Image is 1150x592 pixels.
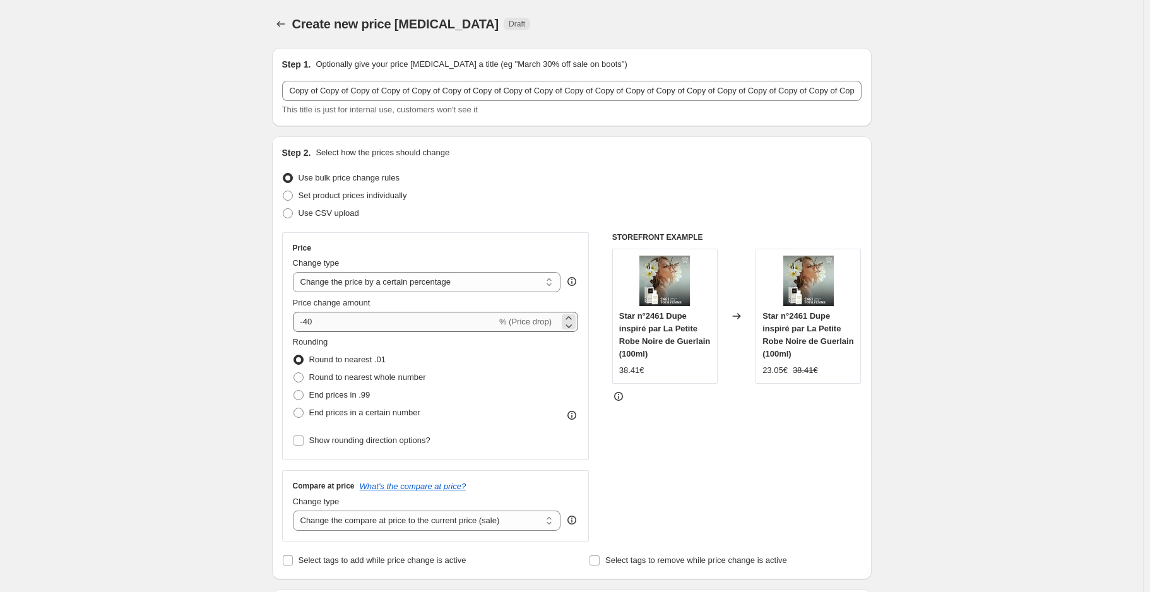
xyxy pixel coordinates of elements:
h3: Compare at price [293,481,355,491]
h2: Step 2. [282,146,311,159]
span: Price change amount [293,298,370,307]
span: Select tags to remove while price change is active [605,555,787,565]
span: Star n°2461 Dupe inspiré par La Petite Robe Noire de Guerlain (100ml) [762,311,853,358]
div: 23.05€ [762,364,788,377]
div: help [566,275,578,288]
span: Change type [293,497,340,506]
p: Select how the prices should change [316,146,449,159]
input: 30% off holiday sale [282,81,862,101]
span: Rounding [293,337,328,346]
span: Round to nearest whole number [309,372,426,382]
span: Set product prices individually [299,191,407,200]
span: Draft [509,19,525,29]
button: Price change jobs [272,15,290,33]
span: End prices in a certain number [309,408,420,417]
span: Star n°2461 Dupe inspiré par La Petite Robe Noire de Guerlain (100ml) [619,311,710,358]
img: parfums-dupes-8235209_80x.jpg [783,256,834,306]
div: 38.41€ [619,364,644,377]
input: -15 [293,312,497,332]
div: help [566,514,578,526]
span: End prices in .99 [309,390,370,400]
span: % (Price drop) [499,317,552,326]
span: Round to nearest .01 [309,355,386,364]
span: Show rounding direction options? [309,435,430,445]
strike: 38.41€ [793,364,818,377]
span: This title is just for internal use, customers won't see it [282,105,478,114]
img: parfums-dupes-8235209_80x.jpg [639,256,690,306]
span: Use CSV upload [299,208,359,218]
span: Change type [293,258,340,268]
p: Optionally give your price [MEDICAL_DATA] a title (eg "March 30% off sale on boots") [316,58,627,71]
span: Select tags to add while price change is active [299,555,466,565]
h2: Step 1. [282,58,311,71]
h3: Price [293,243,311,253]
button: What's the compare at price? [360,482,466,491]
span: Create new price [MEDICAL_DATA] [292,17,499,31]
h6: STOREFRONT EXAMPLE [612,232,862,242]
span: Use bulk price change rules [299,173,400,182]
